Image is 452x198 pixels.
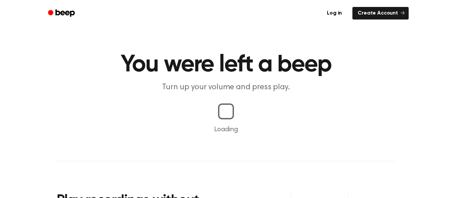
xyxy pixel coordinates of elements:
[57,53,395,77] h1: You were left a beep
[99,82,353,93] p: Turn up your volume and press play.
[352,7,409,20] a: Create Account
[43,7,81,20] a: Beep
[320,6,348,21] a: Log in
[8,125,444,135] p: Loading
